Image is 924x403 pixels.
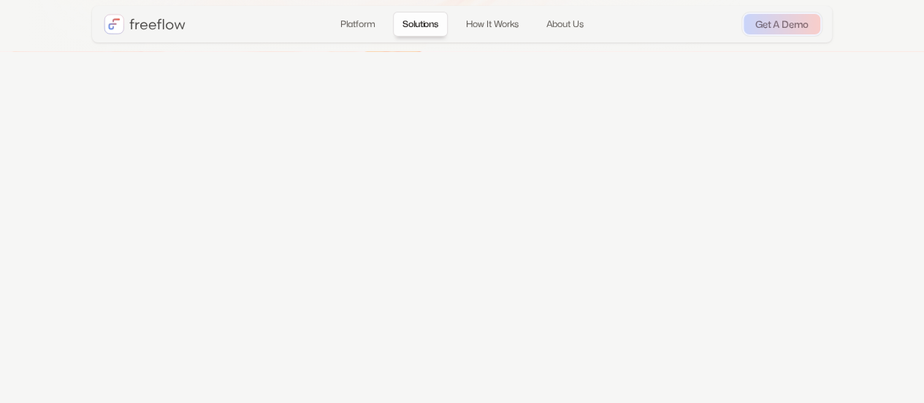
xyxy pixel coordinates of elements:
[744,14,820,34] a: Get A Demo
[104,14,186,34] a: home
[331,12,384,37] a: Platform
[393,12,448,37] a: Solutions
[457,12,528,37] a: How It Works
[537,12,593,37] a: About Us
